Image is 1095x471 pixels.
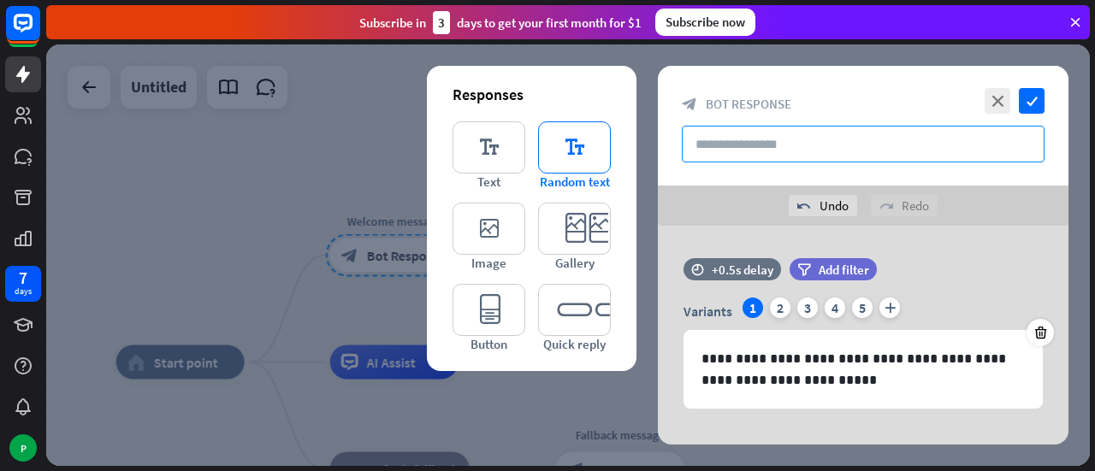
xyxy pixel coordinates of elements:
[706,96,791,112] span: Bot Response
[797,297,818,318] div: 3
[852,297,873,318] div: 5
[682,97,697,112] i: block_bot_response
[14,7,65,58] button: Open LiveChat chat widget
[655,9,755,36] div: Subscribe now
[9,434,37,462] div: P
[871,195,938,216] div: Redo
[985,88,1010,114] i: close
[770,297,790,318] div: 2
[797,263,811,276] i: filter
[1019,88,1045,114] i: check
[819,262,869,278] span: Add filter
[712,262,773,278] div: +0.5s delay
[825,297,845,318] div: 4
[797,199,811,213] i: undo
[789,195,857,216] div: Undo
[684,303,732,320] span: Variants
[19,270,27,286] div: 7
[15,286,32,297] div: days
[743,297,763,318] div: 1
[879,297,900,318] i: plus
[691,263,704,275] i: time
[5,266,41,302] a: 7 days
[879,199,893,213] i: redo
[433,11,450,34] div: 3
[359,11,642,34] div: Subscribe in days to get your first month for $1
